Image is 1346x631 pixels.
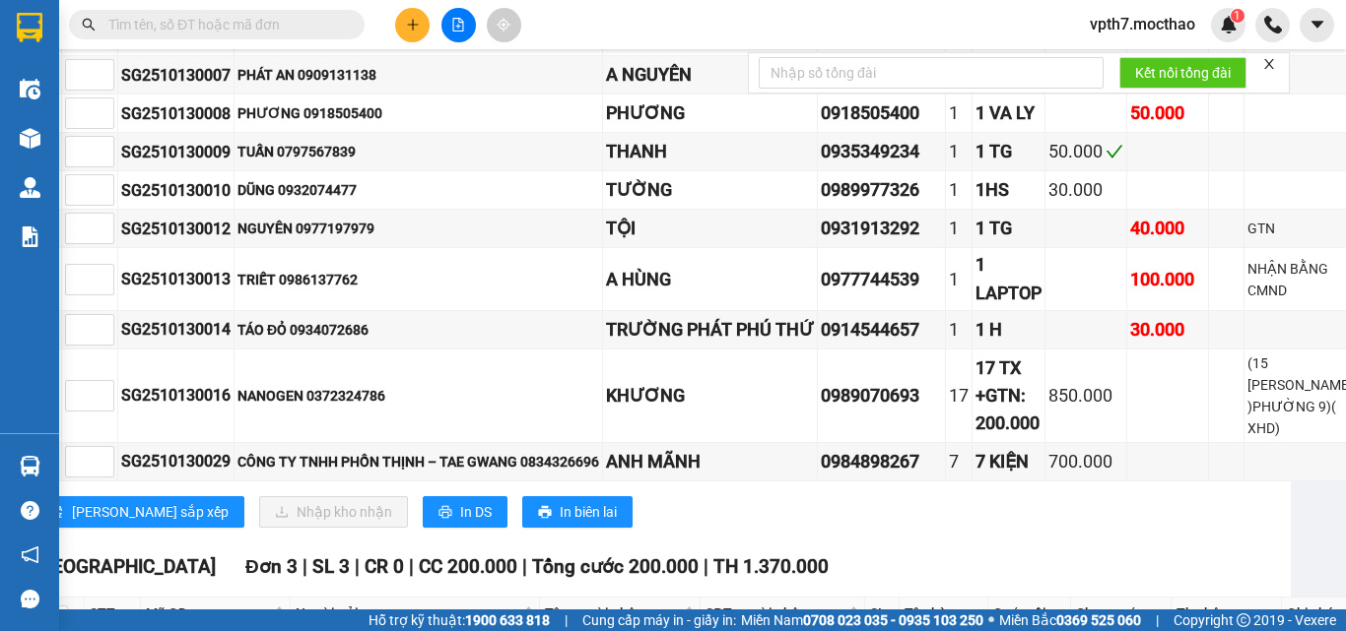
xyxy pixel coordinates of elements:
[606,266,814,293] div: A HÙNG
[118,95,235,133] td: SG2510130008
[606,138,814,165] div: THANH
[118,133,235,171] td: SG2510130009
[603,248,818,311] td: A HÙNG
[949,215,969,242] div: 1
[20,456,40,476] img: warehouse-icon
[497,18,510,32] span: aim
[949,99,969,127] div: 1
[759,57,1104,89] input: Nhập số tổng đài
[406,18,420,32] span: plus
[395,8,430,42] button: plus
[20,226,40,247] img: solution-icon
[460,501,492,523] span: In DS
[976,215,1042,242] div: 1 TG
[1264,16,1282,33] img: phone-icon
[1156,609,1159,631] span: |
[108,14,341,35] input: Tìm tên, số ĐT hoặc mã đơn
[704,555,708,578] span: |
[365,555,404,578] span: CR 0
[121,267,231,291] div: SG2510130013
[419,555,517,578] span: CC 200.000
[1309,16,1326,33] span: caret-down
[1135,62,1231,84] span: Kết nối tổng đài
[1130,215,1205,242] div: 40.000
[1048,382,1123,410] div: 850.000
[976,99,1042,127] div: 1 VA LY
[1106,143,1123,160] span: check
[121,101,231,126] div: SG2510130008
[1234,9,1241,23] span: 1
[20,177,40,198] img: warehouse-icon
[545,602,680,624] span: Tên người nhận
[312,555,350,578] span: SL 3
[1048,448,1123,475] div: 700.000
[865,598,900,630] th: SL
[237,102,599,124] div: PHƯƠNG 0918505400
[606,215,814,242] div: TỘI
[118,171,235,210] td: SG2510130010
[603,133,818,171] td: THANH
[441,8,476,42] button: file-add
[296,602,519,624] span: Người gửi
[582,609,736,631] span: Cung cấp máy in - giấy in:
[121,449,231,473] div: SG2510130029
[821,176,942,204] div: 0989977326
[999,609,1141,631] span: Miền Bắc
[949,138,969,165] div: 1
[451,18,465,32] span: file-add
[818,443,946,481] td: 0984898267
[522,555,527,578] span: |
[818,171,946,210] td: 0989977326
[1262,57,1276,71] span: close
[21,590,39,608] span: message
[821,448,942,475] div: 0984898267
[603,443,818,481] td: ANH MÃNH
[21,501,39,520] span: question-circle
[818,349,946,443] td: 0989070693
[1130,266,1205,293] div: 100.000
[121,63,231,88] div: SG2510130007
[118,56,235,95] td: SG2510130007
[303,555,307,578] span: |
[409,555,414,578] span: |
[237,269,599,290] div: TRIẾT 0986137762
[976,138,1042,165] div: 1 TG
[237,385,599,407] div: NANOGEN 0372324786
[237,141,599,162] div: TUẤN 0797567839
[121,178,231,203] div: SG2510130010
[237,179,599,201] div: DŨNG 0932074477
[603,95,818,133] td: PHƯƠNG
[821,138,942,165] div: 0935349234
[1074,12,1211,36] span: vpth7.mocthao
[560,501,617,523] span: In biên lai
[355,555,360,578] span: |
[237,64,599,86] div: PHÁT AN 0909131138
[1048,176,1123,204] div: 30.000
[821,215,942,242] div: 0931913292
[606,176,814,204] div: TƯỜNG
[900,598,988,630] th: Tên hàng
[603,349,818,443] td: KHƯƠNG
[1172,598,1282,630] th: Thu hộ
[821,99,942,127] div: 0918505400
[82,18,96,32] span: search
[1237,613,1250,627] span: copyright
[20,128,40,149] img: warehouse-icon
[1300,8,1334,42] button: caret-down
[821,266,942,293] div: 0977744539
[1231,9,1245,23] sup: 1
[245,555,298,578] span: Đơn 3
[237,451,599,473] div: CÔNG TY TNHH PHỒN THỊNH – TAE GWANG 0834326696
[606,61,814,89] div: A NGUYÊN
[438,505,452,521] span: printer
[121,317,231,342] div: SG2510130014
[72,501,229,523] span: [PERSON_NAME] sắp xếp
[121,383,231,408] div: SG2510130016
[821,382,942,410] div: 0989070693
[976,354,1042,438] div: 17 TX +GTN: 200.000
[565,609,568,631] span: |
[237,218,599,239] div: NGUYÊN 0977197979
[259,496,408,528] button: downloadNhập kho nhận
[146,602,270,624] span: Mã GD
[988,616,994,624] span: ⚪️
